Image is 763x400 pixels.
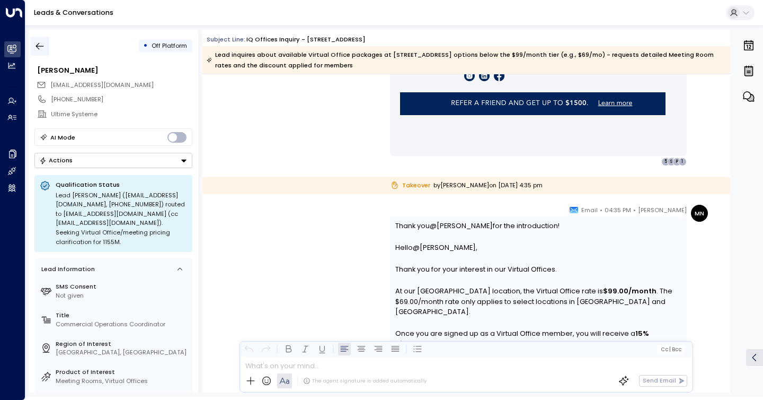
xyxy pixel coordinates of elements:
[395,242,477,253] span: Hello ,
[50,81,154,89] span: [EMAIL_ADDRESS][DOMAIN_NAME]
[600,205,602,215] span: •
[51,110,192,119] div: Ultime Systeme
[667,158,676,166] div: S
[633,205,636,215] span: •
[581,205,598,215] span: Email
[56,291,189,300] div: Not given
[143,38,148,54] div: •
[207,49,725,71] div: Lead inquires about available Virtual Office packages at [STREET_ADDRESS] options below the $99/m...
[207,35,245,44] span: Subject Line:
[56,180,187,189] p: Qualification Status
[243,343,255,355] button: Undo
[395,264,557,274] span: Thank you for your interest in our Virtual Offices.
[34,8,113,17] a: Leads & Conversations
[303,377,427,385] div: The agent signature is added automatically
[37,65,192,75] div: [PERSON_NAME]
[56,191,187,247] div: Lead [PERSON_NAME] ([EMAIL_ADDRESS][DOMAIN_NAME], [PHONE_NUMBER]) routed to [EMAIL_ADDRESS][DOMAI...
[691,205,708,222] div: MN
[56,320,189,329] div: Commercial Operations Coordinator
[39,156,73,164] div: Actions
[395,328,682,349] span: Once you are signed up as a Virtual Office member, you will receive a when booking meeting rooms:
[202,177,730,194] div: by [PERSON_NAME] on [DATE] 4:35 pm
[413,242,476,253] a: @[PERSON_NAME]
[50,132,75,143] div: AI Mode
[56,282,189,291] label: SMS Consent
[152,41,187,50] span: Off Platform
[493,221,560,231] span: for the introduction!
[56,368,189,377] label: Product of Interest
[395,286,682,317] span: At our [GEOGRAPHIC_DATA] location, the Virtual Office rate is . The $69.00/month rate only applie...
[391,181,430,190] span: Takeover
[56,311,189,320] label: Title
[50,81,154,90] span: pneumann@ultimesysteme.com
[51,95,192,104] div: [PHONE_NUMBER]
[638,205,687,215] span: [PERSON_NAME]
[56,340,189,349] label: Region of Interest
[56,348,189,357] div: [GEOGRAPHIC_DATA], [GEOGRAPHIC_DATA]
[34,153,192,168] div: Button group with a nested menu
[605,205,631,215] span: 04:35 PM
[672,158,681,166] div: P
[246,35,366,44] div: iQ Offices Inquiry - [STREET_ADDRESS]
[661,346,681,352] span: Cc Bcc
[661,158,670,166] div: 5
[669,346,671,352] span: |
[260,343,272,355] button: Redo
[38,265,95,274] div: Lead Information
[603,286,656,295] b: $99.00/month
[430,221,493,231] a: @[PERSON_NAME]
[34,153,192,168] button: Actions
[395,221,430,231] span: Thank you
[657,345,685,353] button: Cc|Bcc
[56,377,189,386] div: Meeting Rooms, Virtual Offices
[678,158,687,166] div: 1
